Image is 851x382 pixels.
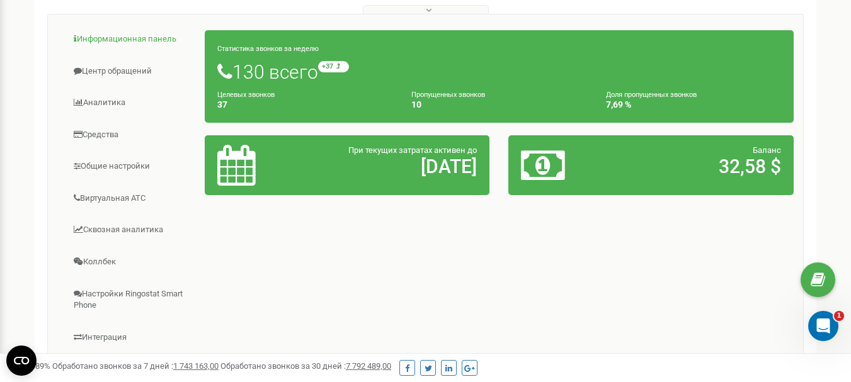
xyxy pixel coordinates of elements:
[57,183,205,214] a: Виртуальная АТС
[217,91,275,99] small: Целевых звонков
[753,145,781,155] span: Баланс
[57,322,205,353] a: Интеграция
[6,345,37,376] button: Open CMP widget
[411,100,586,110] h4: 10
[57,120,205,150] a: Средства
[808,311,838,341] iframe: Intercom live chat
[346,361,391,371] u: 7 792 489,00
[606,100,781,110] h4: 7,69 %
[57,247,205,278] a: Коллбек
[57,24,205,55] a: Информационная панель
[310,156,477,177] h2: [DATE]
[217,45,319,53] small: Статистика звонков за неделю
[57,215,205,245] a: Сквозная аналитика
[173,361,219,371] u: 1 743 163,00
[220,361,391,371] span: Обработано звонков за 30 дней :
[217,100,392,110] h4: 37
[57,87,205,118] a: Аналитика
[57,56,205,87] a: Центр обращений
[52,361,219,371] span: Обработано звонков за 7 дней :
[614,156,781,177] h2: 32,58 $
[834,311,844,321] span: 1
[57,151,205,182] a: Общие настройки
[217,61,781,82] h1: 130 всего
[348,145,477,155] span: При текущих затратах активен до
[57,279,205,321] a: Настройки Ringostat Smart Phone
[318,61,349,72] small: +37
[606,91,697,99] small: Доля пропущенных звонков
[411,91,485,99] small: Пропущенных звонков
